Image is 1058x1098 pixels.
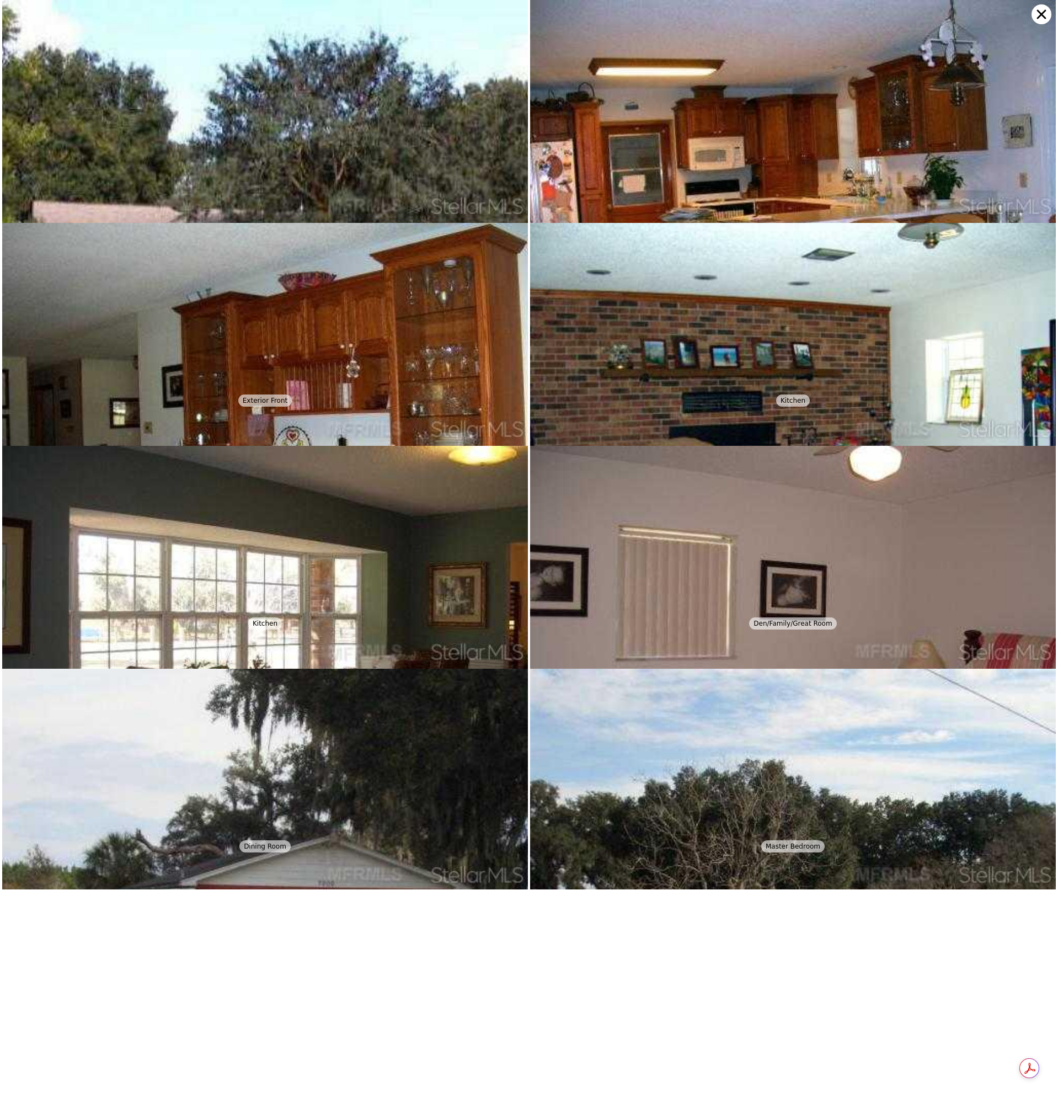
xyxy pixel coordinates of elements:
div: Kitchen [776,395,810,407]
div: Master Bedroom [761,840,825,852]
img: Exterior Front [530,669,1056,1080]
div: Den/Family/Great Room [749,617,836,630]
img: Master Bedroom [530,446,1056,857]
img: Den/Family/Great Room [530,223,1056,634]
div: Exterior Front [238,395,292,407]
div: Kitchen [248,617,282,630]
img: Parking Lot/Garage [2,669,528,1080]
div: Dining Room [239,840,291,852]
img: Kitchen [2,223,528,634]
img: Dining Room [2,446,528,857]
